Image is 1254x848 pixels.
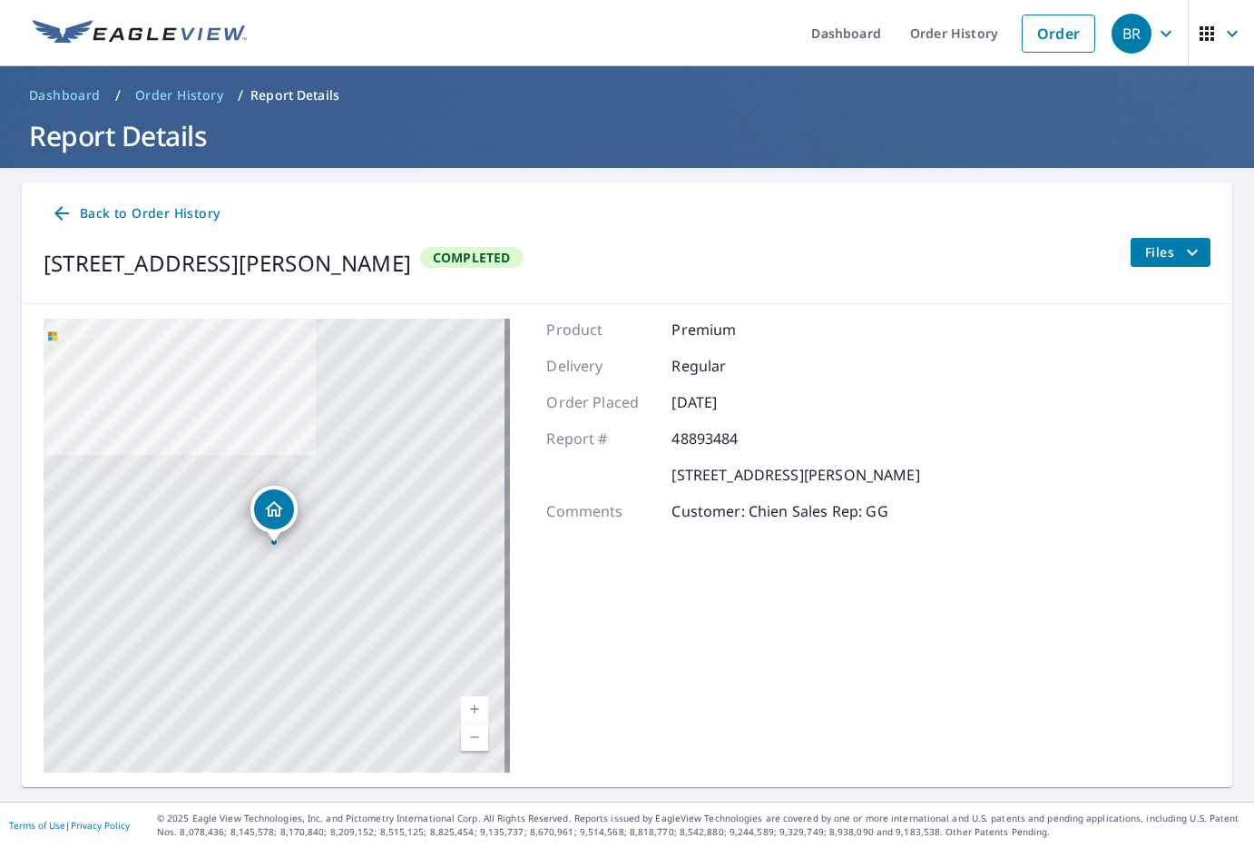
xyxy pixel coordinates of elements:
[461,696,488,724] a: Current Level 17, Zoom In
[671,500,887,522] p: Customer: Chien Sales Rep: GG
[1130,238,1210,267] button: filesDropdownBtn-48893484
[44,197,227,231] a: Back to Order History
[546,355,655,377] p: Delivery
[671,391,780,413] p: [DATE]
[250,486,298,542] div: Dropped pin, building 1, Residential property, 68 Old Farm Rd Roslyn Heights, NY 11577-1831
[44,247,411,280] div: [STREET_ADDRESS][PERSON_NAME]
[71,819,130,832] a: Privacy Policy
[546,428,655,449] p: Report #
[22,81,1232,110] nav: breadcrumb
[1112,14,1151,54] div: BR
[1022,15,1095,53] a: Order
[9,819,65,832] a: Terms of Use
[51,202,220,225] span: Back to Order History
[546,391,655,413] p: Order Placed
[671,355,780,377] p: Regular
[422,249,522,266] span: Completed
[238,84,243,106] li: /
[9,820,130,831] p: |
[115,84,121,106] li: /
[671,319,780,340] p: Premium
[33,20,247,47] img: EV Logo
[671,464,919,486] p: [STREET_ADDRESS][PERSON_NAME]
[546,319,655,340] p: Product
[671,428,780,449] p: 48893484
[29,86,101,104] span: Dashboard
[22,81,108,110] a: Dashboard
[250,86,339,104] p: Report Details
[128,81,230,110] a: Order History
[135,86,223,104] span: Order History
[22,117,1232,154] h1: Report Details
[1145,242,1203,263] span: Files
[461,724,488,751] a: Current Level 17, Zoom Out
[157,812,1245,839] p: © 2025 Eagle View Technologies, Inc. and Pictometry International Corp. All Rights Reserved. Repo...
[546,500,655,522] p: Comments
